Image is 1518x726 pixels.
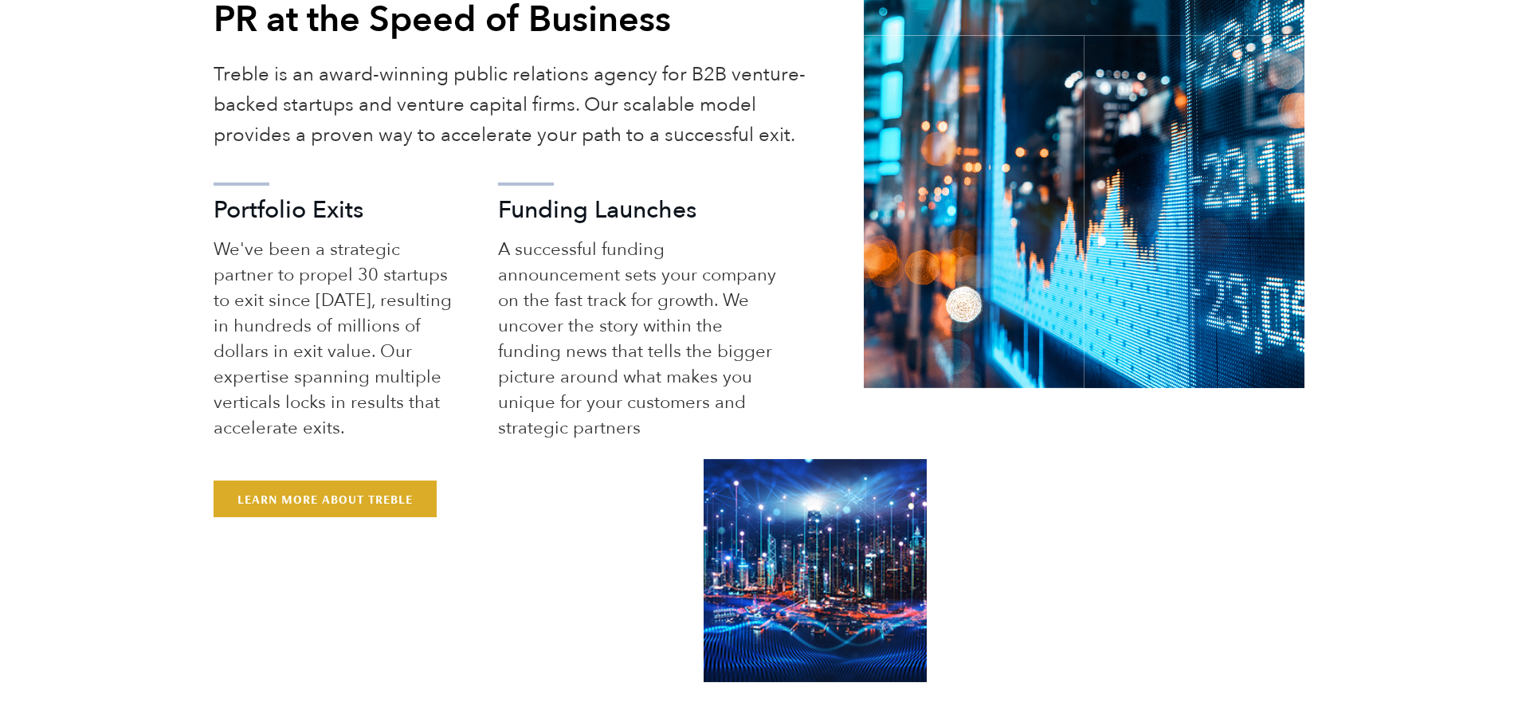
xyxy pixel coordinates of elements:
p: We've been a strategic partner to propel 30 startups to exit since [DATE], resulting in hundreds ... [214,237,459,441]
p: Treble is an award-winning public relations agency for B2B venture-backed startups and venture ca... [214,60,817,151]
h3: Portfolio Exits [214,198,459,222]
p: A successful funding announcement sets your company on the fast track for growth. We uncover the ... [498,237,779,441]
h3: Funding Launches [498,198,779,222]
a: Learn More About Treble [214,481,437,517]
